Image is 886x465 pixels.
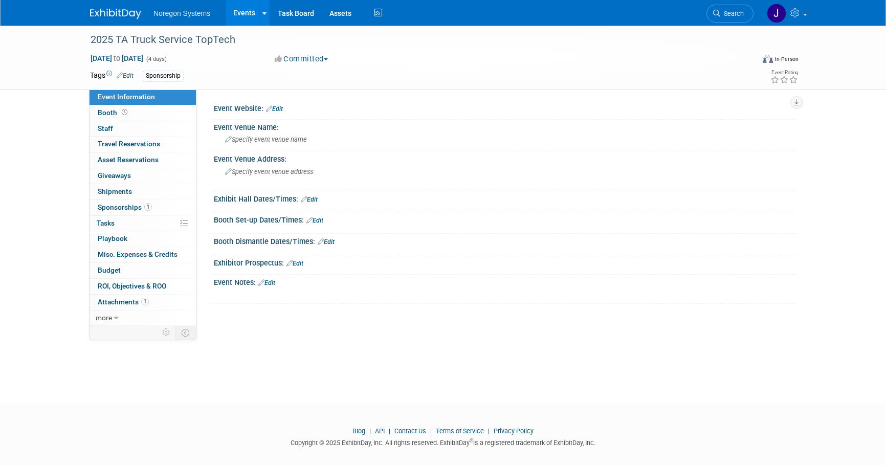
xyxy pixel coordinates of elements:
[153,9,210,17] span: Noregon Systems
[763,55,773,63] img: Format-Inperson.png
[706,5,754,23] a: Search
[98,187,132,195] span: Shipments
[774,55,799,63] div: In-Person
[158,326,175,339] td: Personalize Event Tab Strip
[98,282,166,290] span: ROI, Objectives & ROO
[90,247,196,262] a: Misc. Expenses & Credits
[141,298,149,305] span: 1
[375,427,385,435] a: API
[98,203,152,211] span: Sponsorships
[120,108,129,116] span: Booth not reserved yet
[266,105,283,113] a: Edit
[306,217,323,224] a: Edit
[145,56,167,62] span: (4 days)
[394,427,426,435] a: Contact Us
[258,279,275,286] a: Edit
[770,70,798,75] div: Event Rating
[90,121,196,137] a: Staff
[470,438,473,444] sup: ®
[214,151,796,164] div: Event Venue Address:
[98,171,131,180] span: Giveaways
[144,203,152,211] span: 1
[90,168,196,184] a: Giveaways
[225,136,307,143] span: Specify event venue name
[271,54,332,64] button: Committed
[318,238,335,246] a: Edit
[90,295,196,310] a: Attachments1
[720,10,744,17] span: Search
[214,275,796,288] div: Event Notes:
[485,427,492,435] span: |
[225,168,313,175] span: Specify event venue address
[494,427,534,435] a: Privacy Policy
[90,54,144,63] span: [DATE] [DATE]
[98,108,129,117] span: Booth
[367,427,373,435] span: |
[98,140,160,148] span: Travel Reservations
[87,31,738,49] div: 2025 TA Truck Service TopTech
[214,212,796,226] div: Booth Set-up Dates/Times:
[436,427,484,435] a: Terms of Service
[96,314,112,322] span: more
[90,9,141,19] img: ExhibitDay
[90,137,196,152] a: Travel Reservations
[214,234,796,247] div: Booth Dismantle Dates/Times:
[90,90,196,105] a: Event Information
[98,266,121,274] span: Budget
[98,250,178,258] span: Misc. Expenses & Credits
[214,120,796,132] div: Event Venue Name:
[90,105,196,121] a: Booth
[98,93,155,101] span: Event Information
[90,70,134,82] td: Tags
[90,231,196,247] a: Playbook
[97,219,115,227] span: Tasks
[214,191,796,205] div: Exhibit Hall Dates/Times:
[90,279,196,294] a: ROI, Objectives & ROO
[98,124,113,132] span: Staff
[90,311,196,326] a: more
[428,427,434,435] span: |
[112,54,122,62] span: to
[117,72,134,79] a: Edit
[90,216,196,231] a: Tasks
[90,200,196,215] a: Sponsorships1
[98,298,149,306] span: Attachments
[301,196,318,203] a: Edit
[767,4,786,23] img: Johana Gil
[90,184,196,200] a: Shipments
[214,255,796,269] div: Exhibitor Prospectus:
[286,260,303,267] a: Edit
[143,71,184,81] div: Sponsorship
[175,326,196,339] td: Toggle Event Tabs
[386,427,393,435] span: |
[98,234,127,242] span: Playbook
[693,53,799,69] div: Event Format
[90,263,196,278] a: Budget
[352,427,365,435] a: Blog
[214,101,796,114] div: Event Website:
[90,152,196,168] a: Asset Reservations
[98,156,159,164] span: Asset Reservations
